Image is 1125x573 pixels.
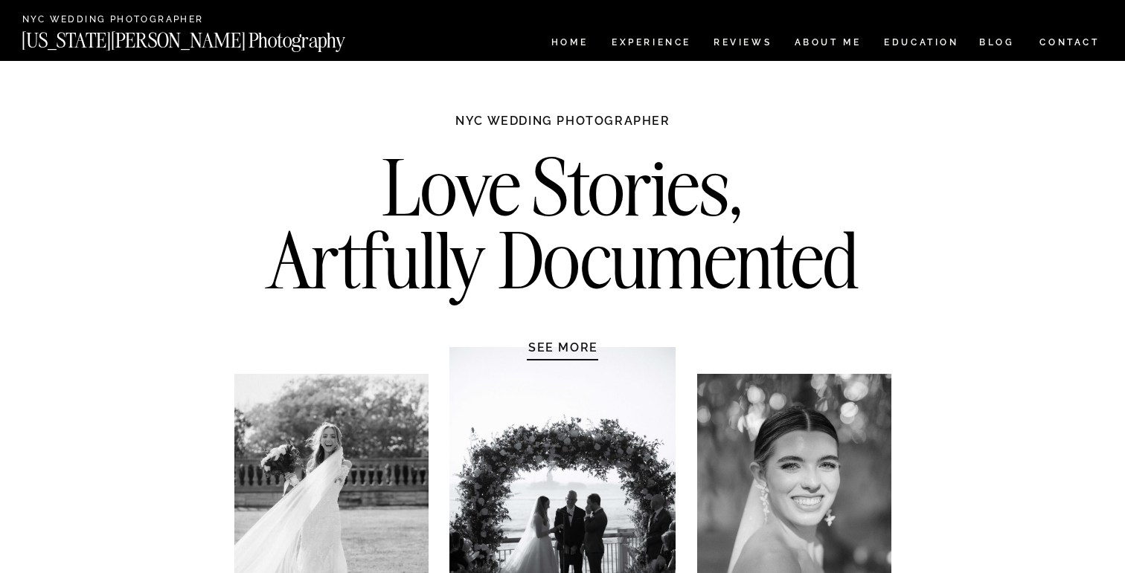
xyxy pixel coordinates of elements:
[423,113,702,143] h1: NYC WEDDING PHOTOGRAPHER
[714,38,769,51] a: REVIEWS
[1039,34,1100,51] a: CONTACT
[612,38,690,51] a: Experience
[882,38,961,51] a: EDUCATION
[493,340,634,355] a: SEE MORE
[22,15,246,26] a: NYC Wedding Photographer
[794,38,862,51] a: ABOUT ME
[251,151,875,307] h2: Love Stories, Artfully Documented
[22,30,395,43] a: [US_STATE][PERSON_NAME] Photography
[548,38,591,51] a: HOME
[979,38,1015,51] a: BLOG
